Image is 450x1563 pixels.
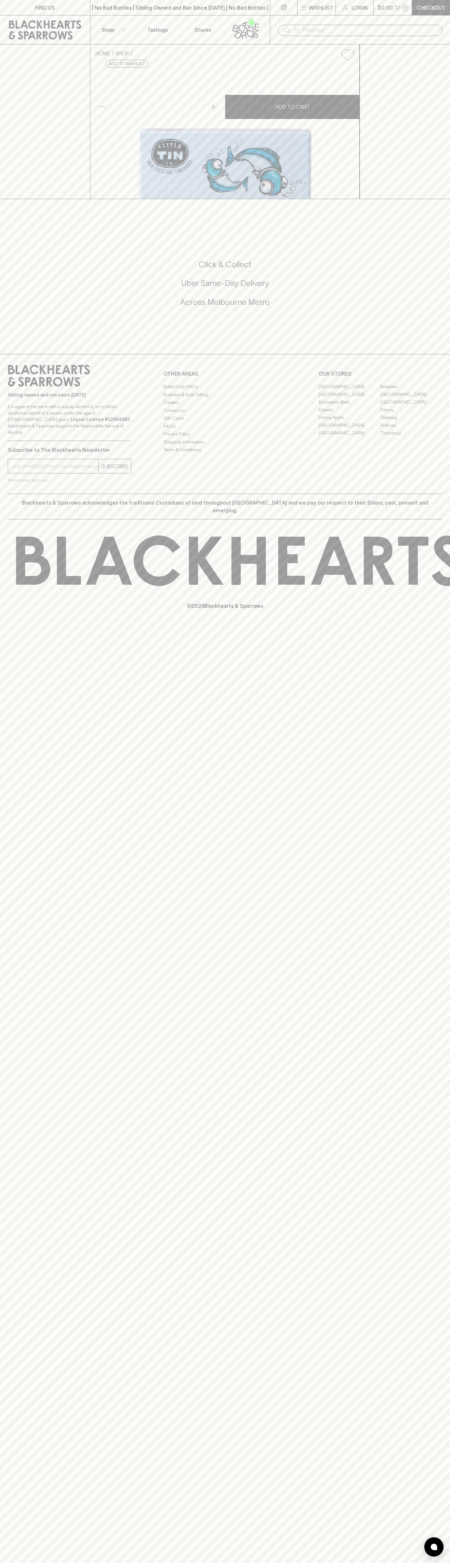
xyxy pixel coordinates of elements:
[163,391,287,398] a: Business & Bulk Gifting
[35,4,55,12] p: FIND US
[106,60,148,68] button: Add to wishlist
[319,406,381,414] a: Elwood
[70,417,130,422] strong: Liquor License #32064953
[319,370,442,378] p: OUR STORES
[8,297,442,307] h5: Across Melbourne Metro
[225,95,360,119] button: ADD TO CART
[8,403,131,435] p: It is against the law to sell or supply alcohol to, or to obtain alcohol on behalf of a person un...
[115,50,129,56] a: SHOP
[319,383,381,390] a: [GEOGRAPHIC_DATA]
[309,4,333,12] p: Wishlist
[8,278,442,288] h5: Uber Same-Day Delivery
[8,446,131,454] p: Subscribe to The Blackhearts Newsletter
[163,422,287,430] a: FAQ's
[431,1544,437,1550] img: bubble-icon
[163,430,287,438] a: Privacy Policy
[319,414,381,421] a: Fitzroy North
[352,4,368,12] p: Login
[381,383,442,390] a: Braddon
[381,390,442,398] a: [GEOGRAPHIC_DATA]
[147,26,168,34] p: Tastings
[163,415,287,422] a: Gift Cards
[381,421,442,429] a: Prahran
[275,103,310,111] p: ADD TO CART
[99,459,131,473] button: SUBSCRIBE
[319,429,381,437] a: [GEOGRAPHIC_DATA]
[90,15,135,44] button: Shop
[163,399,287,407] a: Careers
[180,15,225,44] a: Stores
[381,398,442,406] a: [GEOGRAPHIC_DATA]
[163,438,287,446] a: Shipping Information
[8,477,131,483] p: We will never spam you
[417,4,445,12] p: Checkout
[293,25,437,35] input: Try "Pinot noir"
[13,499,437,514] p: Blackhearts & Sparrows acknowledges the traditional Custodians of land throughout [GEOGRAPHIC_DAT...
[319,421,381,429] a: [GEOGRAPHIC_DATA]
[163,407,287,414] a: Contact Us
[381,414,442,421] a: Geelong
[381,429,442,437] a: Thornbury
[90,66,359,199] img: 34270.png
[339,47,357,63] button: Add to wishlist
[135,15,180,44] a: Tastings
[404,6,406,9] p: 0
[13,461,98,471] input: e.g. jane@blackheartsandsparrows.com.au
[8,233,442,341] div: Call to action block
[163,446,287,454] a: Terms & Conditions
[8,259,442,270] h5: Click & Collect
[378,4,393,12] p: $0.00
[381,406,442,414] a: Fitzroy
[319,390,381,398] a: [GEOGRAPHIC_DATA]
[102,26,115,34] p: Shop
[319,398,381,406] a: Brunswick West
[101,462,128,470] p: SUBSCRIBE
[8,392,131,398] p: Sibling owned and run since [DATE]
[96,50,110,56] a: HOME
[194,26,211,34] p: Stores
[163,370,287,378] p: OTHER AREAS
[163,383,287,391] a: Bottle Drop FAQ's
